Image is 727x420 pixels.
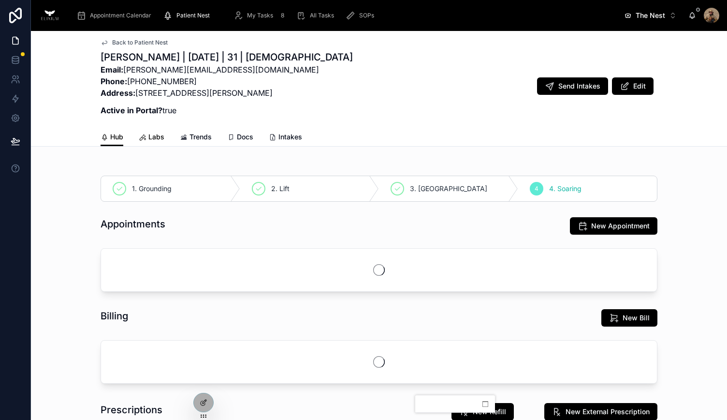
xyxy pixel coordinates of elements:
span: New External Prescription [566,407,650,417]
a: Docs [227,128,253,148]
a: All Tasks [293,7,341,24]
strong: Phone: [101,76,127,86]
button: New Appointment [570,217,657,235]
a: SOPs [343,7,381,24]
a: Labs [139,128,164,148]
div: scrollable content [69,5,616,26]
span: 2. Lift [271,184,290,194]
a: Intakes [269,128,302,148]
h1: [PERSON_NAME] | [DATE] | 31 | [DEMOGRAPHIC_DATA] [101,50,353,64]
a: Hub [101,128,123,147]
span: Intakes [278,132,302,142]
img: App logo [39,8,61,23]
span: 3. [GEOGRAPHIC_DATA] [410,184,487,194]
span: Edit [633,81,646,91]
span: My Tasks [247,12,273,19]
span: Docs [237,132,253,142]
button: Send Intakes [537,77,608,95]
a: Appointment Calendar [73,7,158,24]
span: Send Intakes [558,81,600,91]
span: SOPs [359,12,374,19]
span: New Appointment [591,221,650,231]
p: [PERSON_NAME][EMAIL_ADDRESS][DOMAIN_NAME] [PHONE_NUMBER] [STREET_ADDRESS][PERSON_NAME] [101,64,353,99]
h1: Appointments [101,217,165,231]
span: New Bill [623,313,650,323]
span: Patient Nest [176,12,210,19]
span: 1. Grounding [132,184,172,194]
a: Back to Patient Nest [101,39,168,46]
span: Trends [189,132,212,142]
p: true [101,105,353,116]
strong: Email: [101,65,123,75]
span: 4 [535,185,538,193]
button: New Bill [601,309,657,327]
span: 4. Soaring [549,184,582,194]
a: My Tasks8 [231,7,291,24]
span: The Nest [636,11,665,20]
strong: Address: [101,88,135,98]
h1: Prescriptions [101,403,162,417]
span: All Tasks [310,12,334,19]
button: Select Button [616,7,684,24]
span: Back to Patient Nest [112,39,168,46]
span: Hub [110,132,123,142]
span: Appointment Calendar [90,12,151,19]
strong: Active in Portal? [101,105,162,115]
span: Labs [148,132,164,142]
h1: Billing [101,309,128,323]
a: Trends [180,128,212,148]
a: Patient Nest [160,7,217,24]
div: 8 [277,10,289,21]
button: Edit [612,77,654,95]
